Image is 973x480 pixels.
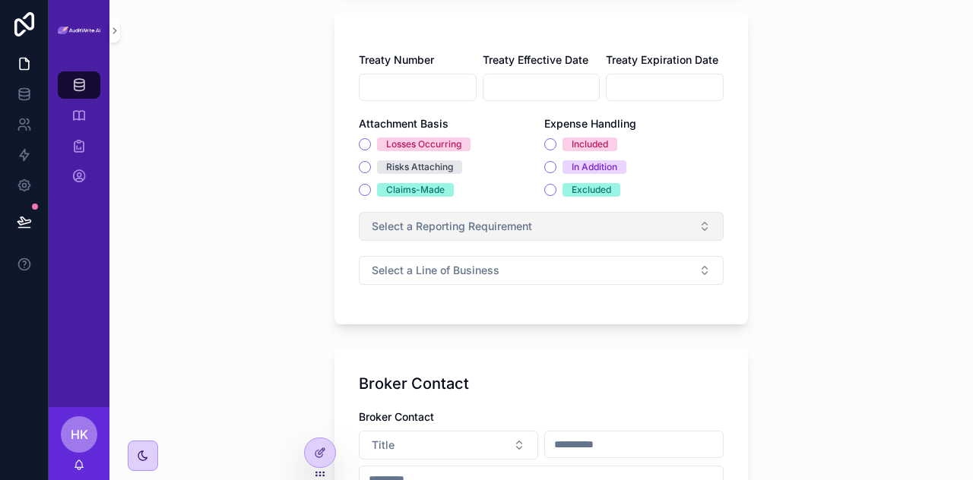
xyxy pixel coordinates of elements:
span: Select a Reporting Requirement [372,219,532,234]
img: App logo [58,27,100,35]
button: Select Button [359,431,538,459]
div: Excluded [572,183,611,197]
div: Losses Occurring [386,137,461,151]
span: Expense Handling [544,117,636,130]
div: In Addition [572,160,617,174]
div: Risks Attaching [386,160,453,174]
span: HK [71,425,88,444]
span: Select a Line of Business [372,263,499,278]
button: Select Button [359,212,724,241]
span: Attachment Basis [359,117,448,130]
span: Broker Contact [359,410,434,423]
span: Treaty Effective Date [483,53,588,66]
h1: Broker Contact [359,373,469,394]
div: Claims-Made [386,183,445,197]
button: Select Button [359,256,724,285]
span: Title [372,437,395,453]
div: scrollable content [49,61,109,210]
span: Treaty Expiration Date [606,53,718,66]
span: Treaty Number [359,53,434,66]
div: Included [572,137,608,151]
